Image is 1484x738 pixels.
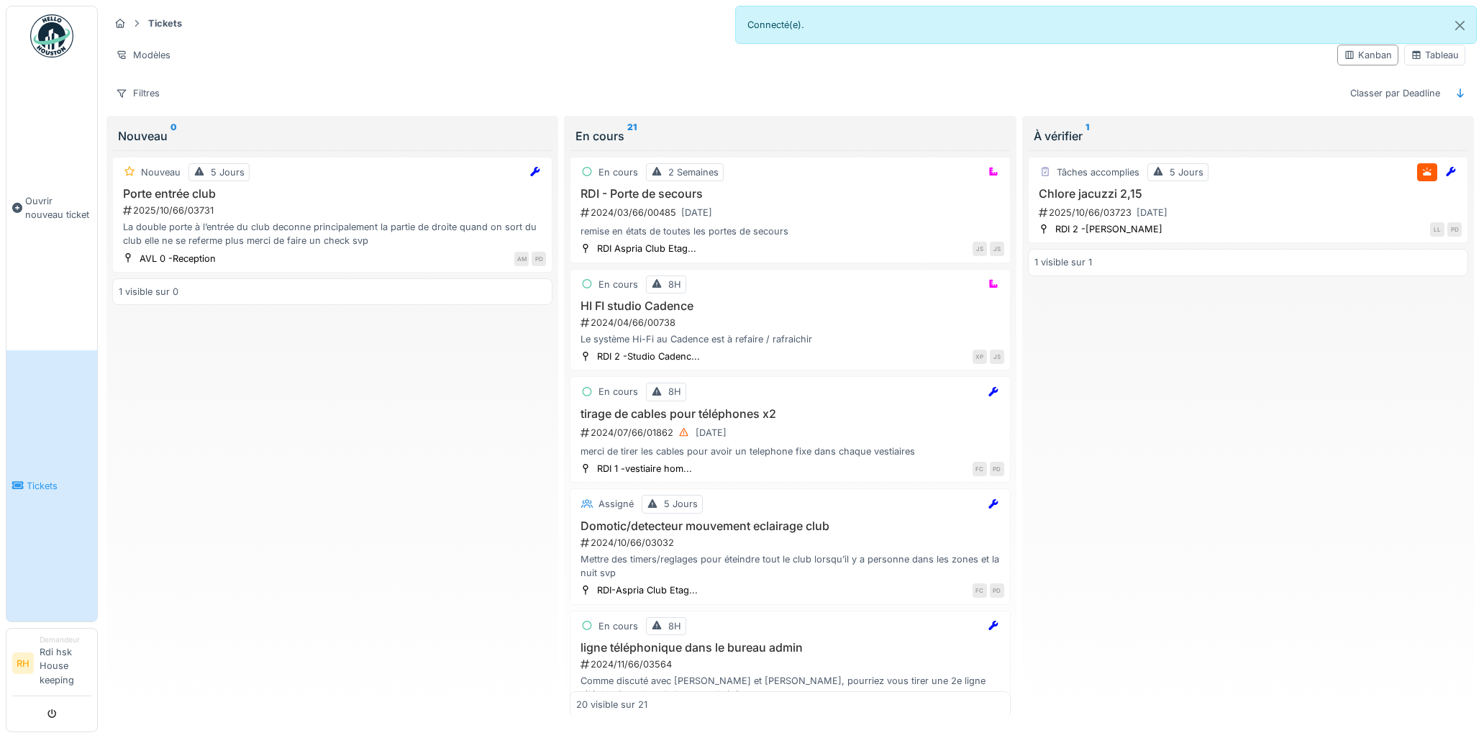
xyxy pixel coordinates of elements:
div: En cours [598,278,638,291]
sup: 1 [1085,127,1089,145]
div: Modèles [109,45,177,65]
div: [DATE] [681,206,712,219]
div: merci de tirer les cables pour avoir un telephone fixe dans chaque vestiaires [576,445,1003,458]
div: Assigné [598,497,634,511]
div: PD [990,583,1004,598]
h3: tirage de cables pour téléphones x2 [576,407,1003,421]
div: 2024/07/66/01862 [579,424,1003,442]
div: FC [973,583,987,598]
div: Tableau [1411,48,1459,62]
a: Ouvrir nouveau ticket [6,65,97,350]
span: Ouvrir nouveau ticket [25,194,91,222]
div: 5 Jours [1170,165,1203,179]
div: XP [973,350,987,364]
div: Nouveau [141,165,181,179]
div: 2024/10/66/03032 [579,536,1003,550]
div: Nouveau [118,127,547,145]
div: RDI 2 -Studio Cadenc... [597,350,700,363]
a: RH DemandeurRdi hsk House keeping [12,634,91,696]
h3: RDI - Porte de secours [576,187,1003,201]
div: 5 Jours [211,165,245,179]
div: FC [973,462,987,476]
div: 2025/10/66/03723 [1037,204,1462,222]
a: Tickets [6,350,97,621]
div: 1 visible sur 0 [119,285,178,299]
li: Rdi hsk House keeping [40,634,91,693]
div: LL [1430,222,1444,237]
div: 8H [668,385,681,398]
div: AVL 0 -Reception [140,252,216,265]
sup: 0 [170,127,177,145]
div: 8H [668,619,681,633]
div: Classer par Deadline [1344,83,1447,104]
div: En cours [598,619,638,633]
div: Demandeur [40,634,91,645]
h3: Chlore jacuzzi 2,15 [1034,187,1462,201]
img: Badge_color-CXgf-gQk.svg [30,14,73,58]
div: AM [514,252,529,266]
div: Connecté(e). [735,6,1478,44]
div: JS [990,242,1004,256]
div: En cours [575,127,1004,145]
div: 2025/10/66/03731 [122,204,546,217]
div: Filtres [109,83,166,104]
div: RDI-Aspria Club Etag... [597,583,698,597]
div: Comme discuté avec [PERSON_NAME] et [PERSON_NAME], pourriez vous tirer une 2e ligne téléphonique ... [576,674,1003,701]
div: JS [990,350,1004,364]
div: [DATE] [696,426,727,439]
button: Close [1444,6,1476,45]
div: À vérifier [1034,127,1462,145]
span: Tickets [27,479,91,493]
div: Tâches accomplies [1057,165,1139,179]
li: RH [12,652,34,674]
div: Le système Hi-Fi au Cadence est à refaire / rafraichir [576,332,1003,346]
div: Kanban [1344,48,1392,62]
strong: Tickets [142,17,188,30]
div: RDI 2 -[PERSON_NAME] [1055,222,1162,236]
div: PD [990,462,1004,476]
div: 2024/04/66/00738 [579,316,1003,329]
div: En cours [598,385,638,398]
div: 5 Jours [664,497,698,511]
div: 2024/11/66/03564 [579,657,1003,671]
div: RDI Aspria Club Etag... [597,242,696,255]
div: 20 visible sur 21 [576,697,647,711]
div: RDI 1 -vestiaire hom... [597,462,692,475]
div: PD [532,252,546,266]
div: 2024/03/66/00485 [579,204,1003,222]
div: remise en états de toutes les portes de secours [576,224,1003,238]
div: 1 visible sur 1 [1034,255,1092,269]
h3: Porte entrée club [119,187,546,201]
div: Mettre des timers/reglages pour éteindre tout le club lorsqu’il y a personne dans les zones et la... [576,552,1003,580]
h3: Domotic/detecteur mouvement eclairage club [576,519,1003,533]
div: 8H [668,278,681,291]
div: [DATE] [1137,206,1167,219]
h3: HI FI studio Cadence [576,299,1003,313]
div: 2 Semaines [668,165,719,179]
div: JS [973,242,987,256]
sup: 21 [627,127,637,145]
h3: ligne téléphonique dans le bureau admin [576,641,1003,655]
div: En cours [598,165,638,179]
div: La double porte à l’entrée du club deconne principalement la partie de droite quand on sort du cl... [119,220,546,247]
div: PD [1447,222,1462,237]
